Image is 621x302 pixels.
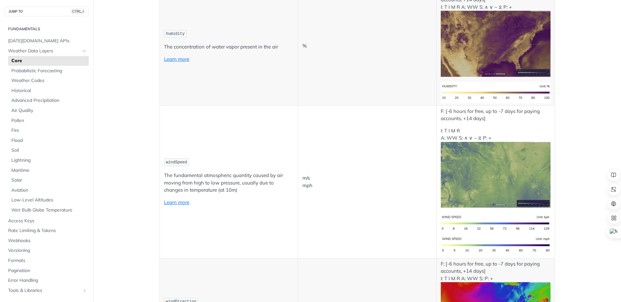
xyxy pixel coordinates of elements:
a: Webhooks [5,236,89,246]
button: Show subpages for Tools & Libraries [82,288,87,293]
span: Air Quality [11,107,87,114]
span: humidity [166,32,185,36]
a: Learn more [164,56,189,62]
a: Advanced Precipitation [8,96,89,105]
span: Expand image [441,89,551,95]
span: CTRL-/ [71,9,85,14]
span: [DATE][DOMAIN_NAME] APIs [8,38,87,44]
span: Weather Codes [11,77,87,84]
p: m/s mph [302,174,432,189]
span: Lightning [11,157,87,164]
p: I: T I M R A: WW S: ∧ ∨ ~ ⧖ P: + [441,127,551,208]
img: humidity [441,82,551,103]
span: Soil [11,147,87,154]
span: Historical [11,88,87,94]
a: Historical [8,86,89,96]
a: Tools & LibrariesShow subpages for Tools & Libraries [5,286,89,295]
a: Core [8,56,89,66]
a: [DATE][DOMAIN_NAME] APIs [5,36,89,46]
p: The concentration of water vapor present in the air [164,43,294,51]
a: Weather Codes [8,76,89,86]
span: Flood [11,137,87,144]
a: Rate Limiting & Tokens [5,226,89,236]
button: JUMP TOCTRL-/ [5,7,89,16]
p: % [302,42,432,50]
a: Pagination [5,266,89,276]
span: Error Handling [8,277,87,284]
img: wind-speed-si [441,213,551,234]
a: Probabilistic Forecasting [8,66,89,76]
span: Versioning [8,247,87,254]
a: Access Keys [5,216,89,226]
a: Fire [8,126,89,135]
span: Rate Limiting & Tokens [8,227,87,234]
a: Air Quality [8,106,89,116]
span: Expand image [441,40,551,46]
span: Low-Level Altitudes [11,197,87,203]
h2: Fundamentals [5,26,89,32]
p: F: [-6 hours for free, up to -7 days for paying accounts, +14 days] [441,108,551,122]
a: Versioning [5,246,89,255]
img: wind-speed [441,142,551,208]
span: Wet Bulb Globe Temperature [11,207,87,213]
span: Core [11,58,87,64]
span: Maritime [11,167,87,174]
img: humidity [441,11,551,77]
a: Formats [5,256,89,266]
span: Pollen [11,117,87,124]
a: Pollen [8,116,89,126]
a: Flood [8,136,89,145]
a: Solar [8,175,89,185]
a: Learn more [164,199,189,205]
button: Hide subpages for Weather Data Layers [82,48,87,54]
span: Fire [11,127,87,134]
span: Pagination [8,268,87,274]
a: Aviation [8,185,89,195]
span: Advanced Precipitation [11,97,87,104]
span: Webhooks [8,238,87,244]
a: Weather Data LayersHide subpages for Weather Data Layers [5,46,89,56]
span: Access Keys [8,218,87,224]
span: Aviation [11,187,87,194]
span: Expand image [441,220,551,226]
span: windSpeed [166,160,187,165]
span: Expand image [441,171,551,177]
a: Maritime [8,166,89,175]
img: wind-speed-us [441,234,551,256]
a: Soil [8,145,89,155]
p: The fundamental atmospheric quantity caused by air moving from high to low pressure, usually due ... [164,172,294,194]
span: Formats [8,257,87,264]
a: Low-Level Altitudes [8,195,89,205]
a: Wet Bulb Globe Temperature [8,205,89,215]
span: Expand image [441,241,551,248]
span: Probabilistic Forecasting [11,68,87,74]
span: Weather Data Layers [8,48,80,54]
span: Tools & Libraries [8,287,80,294]
a: Error Handling [5,276,89,285]
span: Solar [11,177,87,184]
a: Lightning [8,156,89,165]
